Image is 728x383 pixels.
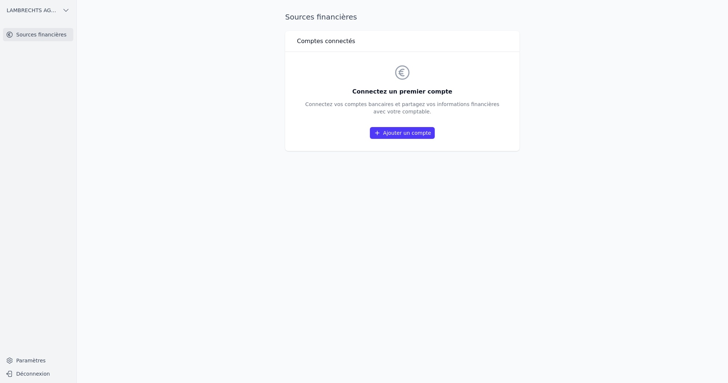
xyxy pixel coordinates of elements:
a: Sources financières [3,28,73,41]
button: LAMBRECHTS AGRICOLE SPRL [3,4,73,16]
a: Paramètres [3,355,73,366]
h1: Sources financières [285,12,357,22]
p: Connectez vos comptes bancaires et partagez vos informations financières avec votre comptable. [305,101,500,115]
button: Déconnexion [3,368,73,380]
a: Ajouter un compte [370,127,435,139]
h3: Connectez un premier compte [305,87,500,96]
h3: Comptes connectés [297,37,355,46]
span: LAMBRECHTS AGRICOLE SPRL [7,7,59,14]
